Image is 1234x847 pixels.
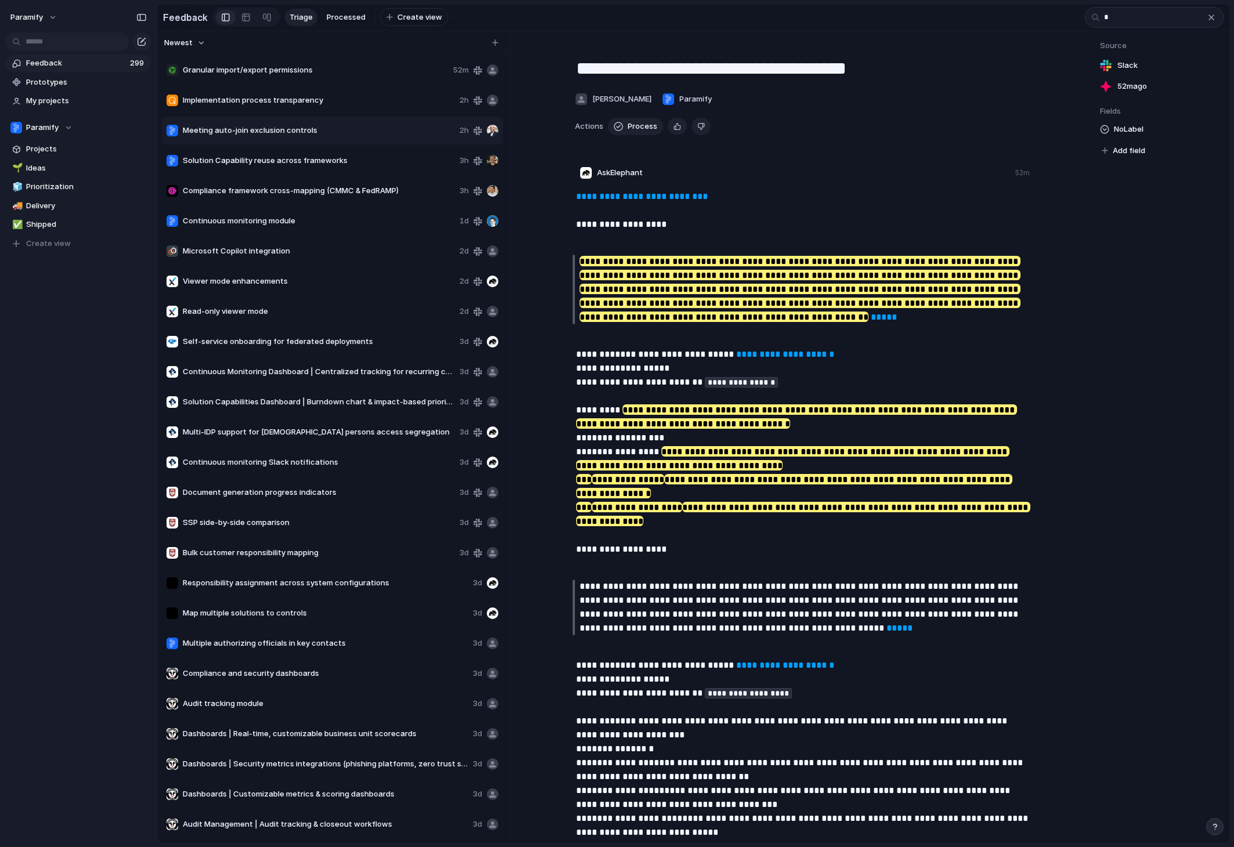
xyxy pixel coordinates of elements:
span: Compliance and security dashboards [183,668,468,679]
span: Document generation progress indicators [183,487,455,498]
span: 3d [459,457,469,468]
a: My projects [6,92,151,110]
span: AskElephant [597,167,643,179]
button: ✅ [10,219,22,230]
button: [PERSON_NAME] [572,90,654,108]
span: Audit Management | Audit tracking & closeout workflows [183,819,468,830]
div: 🚚Delivery [6,197,151,215]
a: Processed [322,9,370,26]
button: 🚚 [10,200,22,212]
span: 2h [459,95,469,106]
span: 3d [459,366,469,378]
span: My projects [26,95,147,107]
span: Meeting auto-join exclusion controls [183,125,455,136]
span: 3d [473,728,482,740]
span: Multiple authorizing officials in key contacts [183,638,468,649]
span: Process [628,121,657,132]
div: 🚚 [12,199,20,212]
span: 3d [473,819,482,830]
span: No Label [1114,122,1143,136]
span: 3d [459,517,469,529]
span: Paramify [679,93,712,105]
span: 3d [459,487,469,498]
span: 2d [459,306,469,317]
span: Ideas [26,162,147,174]
span: 2d [459,276,469,287]
span: Dashboards | Real-time, customizable business unit scorecards [183,728,468,740]
span: Microsoft Copilot integration [183,245,455,257]
span: 3d [459,396,469,408]
span: Solution Capabilities Dashboard | Burndown chart & impact-based prioritization [183,396,455,408]
span: Add field [1113,145,1145,157]
span: Responsibility assignment across system configurations [183,577,468,589]
span: 299 [130,57,146,69]
button: Process [608,118,663,135]
span: 3d [459,336,469,348]
button: Paramify [5,8,63,27]
span: Actions [575,121,603,132]
a: 🌱Ideas [6,160,151,177]
span: [PERSON_NAME] [592,93,652,105]
span: Create view [26,238,71,249]
span: Projects [26,143,147,155]
span: Prioritization [26,181,147,193]
span: Shipped [26,219,147,230]
span: Self-service onboarding for federated deployments [183,336,455,348]
button: 🧊 [10,181,22,193]
span: 2h [459,125,469,136]
span: 3d [473,698,482,710]
span: Read-only viewer mode [183,306,455,317]
span: Create view [397,12,442,23]
a: Triage [285,9,317,26]
button: Paramify [659,90,715,108]
span: Continuous monitoring Slack notifications [183,457,455,468]
span: 3d [473,577,482,589]
button: Create view [6,235,151,252]
span: 52m ago [1117,81,1147,92]
div: ✅ [12,218,20,231]
span: Audit tracking module [183,698,468,710]
button: Delete [692,118,711,135]
a: Slack [1100,57,1221,74]
span: Source [1100,40,1221,52]
span: 3d [473,638,482,649]
button: Newest [162,35,207,50]
span: 3d [459,426,469,438]
span: Bulk customer responsibility mapping [183,547,455,559]
span: Viewer mode enhancements [183,276,455,287]
span: Feedback [26,57,126,69]
span: Paramify [26,122,59,133]
a: Projects [6,140,151,158]
a: Prototypes [6,74,151,91]
a: Feedback299 [6,55,151,72]
span: 1d [459,215,469,227]
a: 🧊Prioritization [6,178,151,196]
span: Solution Capability reuse across frameworks [183,155,455,166]
span: Continuous monitoring module [183,215,455,227]
span: 3d [473,788,482,800]
span: Paramify [10,12,43,23]
span: Triage [289,12,313,23]
span: Granular import/export permissions [183,64,448,76]
span: Map multiple solutions to controls [183,607,468,619]
div: 🧊 [12,180,20,194]
button: 🌱 [10,162,22,174]
span: 3d [473,758,482,770]
span: 3h [459,185,469,197]
div: ✅Shipped [6,216,151,233]
span: Dashboards | Security metrics integrations (phishing platforms, zero trust solutions) [183,758,468,770]
span: Processed [327,12,366,23]
button: Create view [380,8,448,27]
span: Delivery [26,200,147,212]
span: Fields [1100,106,1221,117]
span: 2d [459,245,469,257]
span: Multi-IDP support for [DEMOGRAPHIC_DATA] persons access segregation [183,426,455,438]
span: 3d [473,607,482,619]
span: Dashboards | Customizable metrics & scoring dashboards [183,788,468,800]
span: SSP side-by-side comparison [183,517,455,529]
button: Paramify [6,119,151,136]
span: 52m [453,64,469,76]
span: 3d [459,547,469,559]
